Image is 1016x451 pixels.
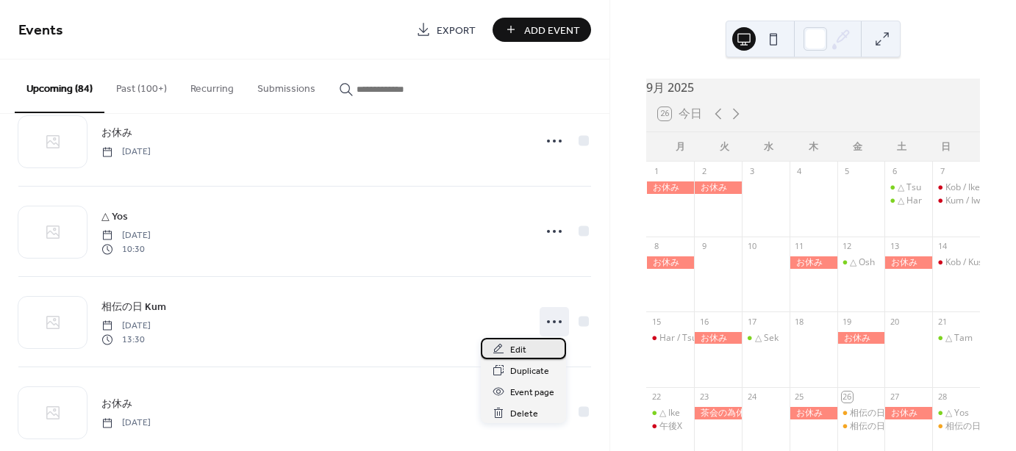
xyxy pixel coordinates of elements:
div: △ Tsu [898,181,921,194]
div: 16 [698,316,709,327]
a: 相伝の日 Kum [101,298,166,315]
span: お休み [101,126,132,141]
div: 日 [924,132,968,162]
a: △ Yos [101,208,128,225]
div: Har / Tsu [646,332,694,344]
div: 1 [651,166,662,177]
div: 相伝の日Osh/Nos [837,407,885,419]
div: △ Ike [646,407,694,419]
div: 相伝の日Osh/Nos [850,407,920,419]
div: Har / Tsu [659,332,697,344]
div: 5 [842,166,853,177]
div: △ Sek [755,332,779,344]
button: Add Event [493,18,591,42]
div: 9月 2025 [646,79,980,96]
span: [DATE] [101,320,151,333]
span: Duplicate [510,364,549,379]
div: Kum / Iwa [945,195,985,207]
div: 茶会の為休み [694,407,742,419]
div: 相伝の日Kob/Har/Tsu [837,420,885,433]
div: △ Yos [945,407,969,419]
div: 28 [937,392,948,403]
div: △ Har [884,195,932,207]
div: △ Tsu [884,181,932,194]
div: 午後X [659,420,682,433]
div: 12 [842,241,853,252]
span: お休み [101,397,132,412]
div: 11 [794,241,805,252]
span: △ Yos [101,209,128,225]
span: 相伝の日 Kum [101,300,166,315]
div: 相伝の日 Kum [932,420,980,433]
div: 10 [746,241,757,252]
button: Submissions [246,59,327,112]
span: 13:30 [101,333,151,346]
div: 土 [879,132,923,162]
span: Export [437,23,476,38]
span: [DATE] [101,229,151,242]
button: Past (100+) [104,59,179,112]
div: 3 [746,166,757,177]
div: Kob / Ike [945,181,980,194]
div: Kob / Kus [932,256,980,269]
div: 火 [702,132,746,162]
div: △ Tam [945,332,973,344]
div: 25 [794,392,805,403]
div: Kum / Iwa [932,195,980,207]
div: 27 [889,392,900,403]
div: 13 [889,241,900,252]
div: 20 [889,316,900,327]
div: △ Ike [659,407,680,419]
div: △ Sek [742,332,790,344]
div: 4 [794,166,805,177]
a: お休み [101,124,132,141]
div: Kob / Ike [932,181,980,194]
div: △ Har [898,195,922,207]
span: [DATE] [101,416,151,430]
div: 17 [746,316,757,327]
div: 8 [651,241,662,252]
button: Upcoming (84) [15,59,104,113]
div: 6 [889,166,900,177]
div: お休み [884,256,932,269]
div: 相伝の日 Kum [945,420,1001,433]
span: 10:30 [101,242,151,256]
div: 相伝の日Kob/Har/Tsu [850,420,937,433]
span: Events [18,16,63,45]
div: 24 [746,392,757,403]
div: お休み [694,332,742,344]
div: 月 [658,132,702,162]
span: Edit [510,342,526,358]
div: 水 [747,132,791,162]
div: Kob / Kus [945,256,983,269]
div: 18 [794,316,805,327]
div: 15 [651,316,662,327]
button: Recurring [179,59,246,112]
div: お休み [646,181,694,194]
div: 午後X [646,420,694,433]
div: お休み [646,256,694,269]
span: [DATE] [101,145,151,159]
div: お休み [884,407,932,419]
div: 23 [698,392,709,403]
div: お休み [790,256,837,269]
div: △ Osh [837,256,885,269]
a: Export [405,18,487,42]
div: 22 [651,392,662,403]
a: お休み [101,395,132,412]
div: 7 [937,166,948,177]
div: 9 [698,241,709,252]
span: Delete [510,406,538,422]
span: Add Event [524,23,580,38]
span: Event page [510,385,554,400]
div: △ Yos [932,407,980,419]
div: △ Tam [932,332,980,344]
div: 26 [842,392,853,403]
div: 21 [937,316,948,327]
div: 14 [937,241,948,252]
div: △ Osh [850,256,875,269]
div: お休み [790,407,837,419]
div: 19 [842,316,853,327]
div: 金 [835,132,879,162]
